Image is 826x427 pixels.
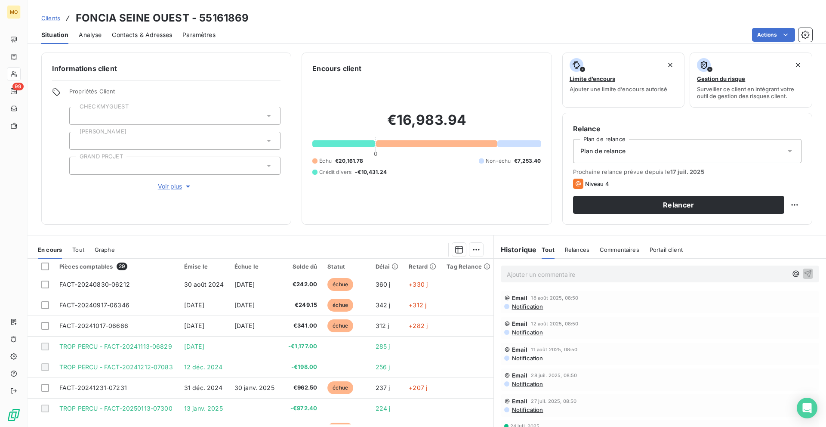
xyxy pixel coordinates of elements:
h3: FONCIA SEINE OUEST - 55161869 [76,10,249,26]
span: FACT-20240830-06212 [59,281,130,288]
span: Gestion du risque [697,75,745,82]
span: TROP PERCU - FACT-20241212-07083 [59,363,173,371]
span: Clients [41,15,60,22]
span: 256 j [376,363,390,371]
span: +312 j [409,301,426,309]
span: 99 [12,83,24,90]
span: [DATE] [234,301,255,309]
h6: Relance [573,124,801,134]
span: [DATE] [184,301,204,309]
span: 0 [374,150,377,157]
div: Statut [327,263,365,270]
span: Plan de relance [580,147,626,155]
span: Notification [511,303,543,310]
span: +330 j [409,281,428,288]
span: TROP PERCU - FACT-20241113-06829 [59,343,172,350]
span: Email [512,372,528,379]
span: 237 j [376,384,390,391]
span: Notification [511,355,543,362]
span: Prochaine relance prévue depuis le [573,168,801,175]
span: TROP PERCU - FACT-20250113-07300 [59,405,173,412]
span: [DATE] [234,322,255,329]
span: échue [327,278,353,291]
span: Non-échu [486,157,511,165]
span: Graphe [95,246,115,253]
span: 360 j [376,281,391,288]
span: Email [512,346,528,353]
span: 342 j [376,301,391,309]
span: €249.15 [285,301,317,309]
span: -€972.40 [285,404,317,413]
span: Email [512,398,528,405]
span: 11 août 2025, 08:50 [531,347,577,352]
span: €7,253.40 [514,157,541,165]
span: 29 [117,263,127,270]
h6: Encours client [312,63,361,74]
span: Voir plus [158,182,192,191]
span: Tout [72,246,84,253]
div: Solde dû [285,263,317,270]
span: [DATE] [184,322,204,329]
h6: Informations client [52,63,280,74]
span: Situation [41,31,68,39]
span: Commentaires [600,246,639,253]
span: échue [327,319,353,332]
span: En cours [38,246,62,253]
img: Logo LeanPay [7,408,21,422]
span: 30 août 2024 [184,281,224,288]
span: 285 j [376,343,390,350]
span: [DATE] [234,281,255,288]
span: +207 j [409,384,427,391]
span: Notification [511,406,543,413]
span: Email [512,320,528,327]
span: 30 janv. 2025 [234,384,274,391]
span: Email [512,294,528,301]
input: Ajouter une valeur [77,137,83,145]
span: 224 j [376,405,391,412]
span: Relances [565,246,589,253]
h6: Historique [494,244,537,255]
button: Relancer [573,196,784,214]
span: Notification [511,381,543,387]
span: Ajouter une limite d’encours autorisé [570,86,667,93]
span: Limite d’encours [570,75,615,82]
span: Analyse [79,31,102,39]
span: -€10,431.24 [355,168,387,176]
a: 99 [7,84,20,98]
span: €341.00 [285,322,317,330]
span: Propriétés Client [69,88,280,100]
span: 27 juil. 2025, 08:50 [531,399,576,404]
div: Tag Relance [447,263,490,270]
a: Clients [41,14,60,22]
button: Limite d’encoursAjouter une limite d’encours autorisé [562,53,685,108]
div: Retard [409,263,436,270]
span: -€198.00 [285,363,317,371]
input: Ajouter une valeur [77,112,83,120]
span: 17 juil. 2025 [670,168,704,175]
span: Surveiller ce client en intégrant votre outil de gestion des risques client. [697,86,805,99]
span: échue [327,381,353,394]
span: Paramètres [182,31,216,39]
span: -€1,177.00 [285,342,317,351]
span: €962.50 [285,384,317,392]
span: FACT-20241231-07231 [59,384,127,391]
span: [DATE] [184,343,204,350]
span: Contacts & Adresses [112,31,172,39]
span: Niveau 4 [585,180,609,187]
div: Open Intercom Messenger [797,398,817,418]
div: Échue le [234,263,274,270]
span: Tout [542,246,555,253]
span: échue [327,299,353,312]
span: Notification [511,329,543,336]
span: +282 j [409,322,428,329]
span: €20,161.78 [335,157,364,165]
h2: €16,983.94 [312,111,541,137]
span: Échu [319,157,332,165]
span: 31 déc. 2024 [184,384,223,391]
span: 312 j [376,322,389,329]
div: Émise le [184,263,224,270]
span: FACT-20241017-06666 [59,322,128,329]
button: Gestion du risqueSurveiller ce client en intégrant votre outil de gestion des risques client. [690,53,812,108]
span: FACT-20240917-06346 [59,301,129,309]
span: Crédit divers [319,168,351,176]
